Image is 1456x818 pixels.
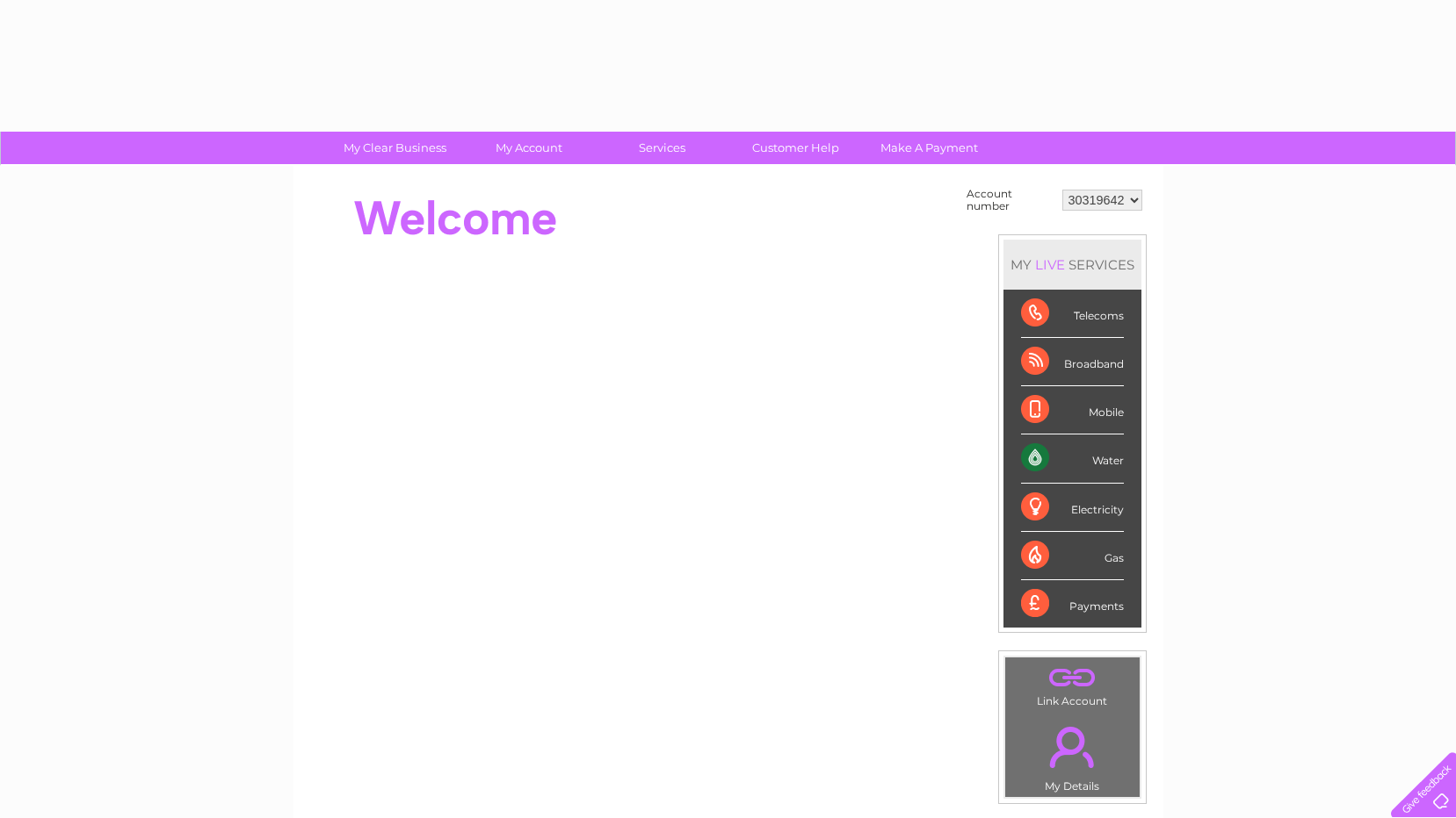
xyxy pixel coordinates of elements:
a: My Clear Business [322,132,467,164]
div: Payments [1021,580,1124,628]
td: Account number [962,183,1058,217]
a: My Account [456,132,601,164]
a: Services [590,132,735,164]
td: Link Account [1004,657,1141,712]
div: Mobile [1021,386,1124,434]
a: Make A Payment [857,132,1002,164]
a: . [1010,716,1135,778]
div: Water [1021,434,1124,483]
a: . [1010,662,1135,692]
div: Telecoms [1021,290,1124,338]
div: LIVE [1032,256,1068,273]
div: Broadband [1021,338,1124,386]
a: Customer Help [723,132,868,164]
td: My Details [1004,712,1141,798]
div: Electricity [1021,484,1124,532]
div: MY SERVICES [1003,240,1141,290]
div: Gas [1021,532,1124,580]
